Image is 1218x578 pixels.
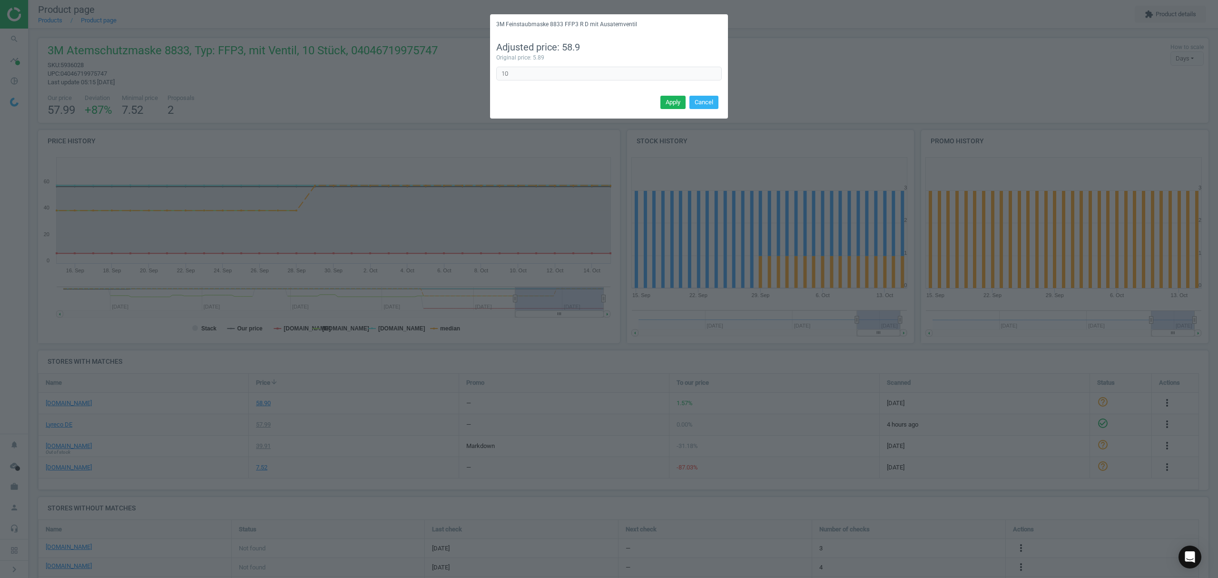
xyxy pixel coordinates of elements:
h5: 3M Feinstaubmaske 8833 FFP3 R D mit Ausatemventil [496,20,637,29]
input: Enter correct coefficient [496,67,722,81]
div: Open Intercom Messenger [1179,546,1201,568]
div: Adjusted price: 58.9 [496,41,722,54]
button: Cancel [689,96,718,109]
div: Original price: 5.89 [496,54,722,62]
button: Apply [660,96,686,109]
